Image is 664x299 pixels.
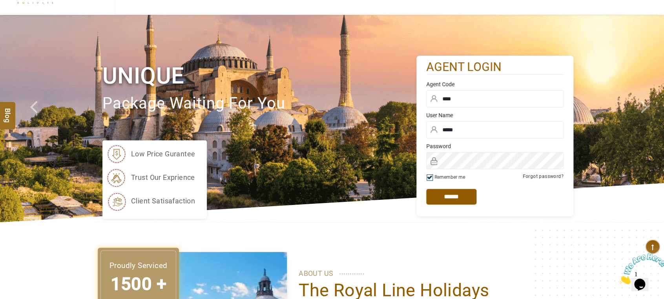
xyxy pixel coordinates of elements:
[434,174,465,180] label: Remember me
[426,80,564,88] label: Agent Code
[106,168,195,187] li: trust our exprience
[3,3,6,10] span: 1
[102,61,416,91] h1: Unique
[339,266,365,278] span: ............
[523,174,564,179] a: Forgot password?
[426,60,564,75] h2: agent login
[426,142,564,150] label: Password
[106,144,195,164] li: low price gurantee
[102,91,416,117] p: package waiting for you
[299,268,562,279] p: ABOUT US
[20,15,53,222] a: Check next prev
[3,3,52,34] img: Chat attention grabber
[426,111,564,119] label: User Name
[631,15,664,222] a: Check next image
[106,191,195,211] li: client satisafaction
[615,250,664,287] iframe: chat widget
[3,108,13,114] span: Blog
